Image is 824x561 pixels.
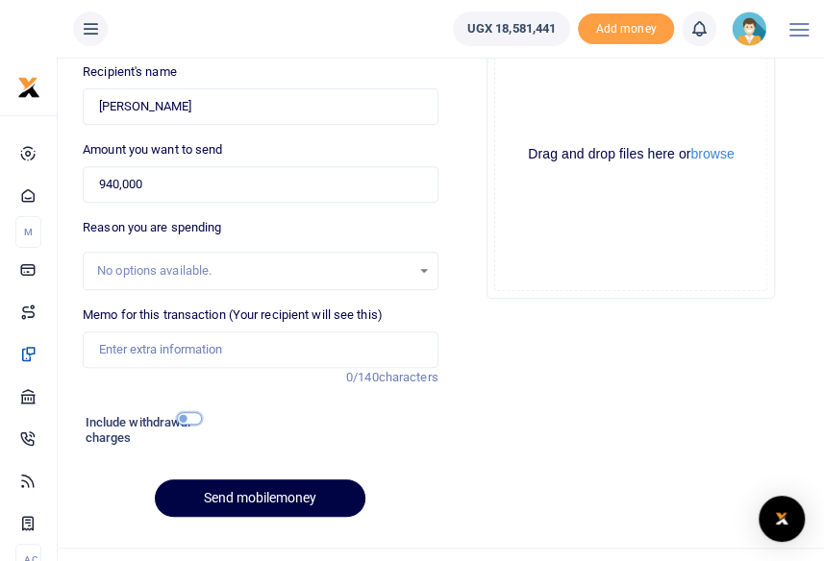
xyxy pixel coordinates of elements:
span: characters [379,370,438,384]
label: Recipient's name [83,62,177,82]
a: profile-user [732,12,774,46]
input: Enter extra information [83,331,437,368]
h6: Include withdrawal charges [86,415,193,445]
input: MTN & Airtel numbers are validated [83,88,437,125]
a: Add money [578,20,674,35]
input: UGX [83,166,437,203]
li: Wallet ballance [445,12,578,46]
label: Reason you are spending [83,218,221,237]
div: No options available. [97,261,410,280]
span: Add money [578,13,674,45]
div: Drag and drop files here or [495,145,766,163]
label: Memo for this transaction (Your recipient will see this) [83,305,383,325]
img: logo-small [17,76,40,99]
button: browse [690,147,734,160]
div: File Uploader [487,11,775,299]
li: M [15,216,41,248]
div: Open Intercom Messenger [759,496,805,542]
span: UGX 18,581,441 [467,19,556,38]
img: profile-user [732,12,766,46]
a: UGX 18,581,441 [453,12,570,46]
span: 0/140 [346,370,379,384]
a: logo-small logo-large logo-large [17,79,40,93]
li: Toup your wallet [578,13,674,45]
label: Amount you want to send [83,140,222,159]
button: Send mobilemoney [155,479,365,517]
